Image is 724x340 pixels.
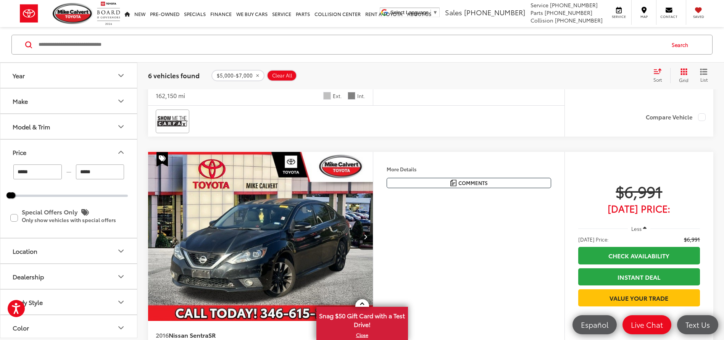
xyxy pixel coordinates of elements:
[627,320,667,329] span: Live Chat
[677,315,718,334] a: Text Us
[217,73,253,79] span: $5,000-$7,000
[578,289,700,306] a: Value Your Trade
[116,71,126,80] div: Year
[458,179,488,187] span: Comments
[0,89,138,113] button: MakeMake
[690,14,707,19] span: Saved
[272,73,292,79] span: Clear All
[157,111,188,131] img: View CARFAX report
[156,91,185,100] div: 162,150 mi
[323,92,331,100] span: Brilliant Silver Metallic
[622,315,671,334] a: Live Chat
[531,1,548,9] span: Service
[464,7,525,17] span: [PHONE_NUMBER]
[631,225,642,232] span: Less
[545,9,592,16] span: [PHONE_NUMBER]
[148,152,374,321] a: 2016 Nissan Sentra SR2016 Nissan Sentra SR2016 Nissan Sentra SR2016 Nissan Sentra SR
[684,235,700,243] span: $6,991
[0,140,138,164] button: PricePrice
[116,323,126,332] div: Color
[76,164,124,179] input: maximum Buy price
[531,16,553,24] span: Collision
[317,308,407,331] span: Snag $50 Gift Card with a Test Drive!
[387,166,551,172] h4: More Details
[450,180,456,186] img: Comments
[116,247,126,256] div: Location
[578,268,700,285] a: Instant Deal
[156,330,169,339] span: 2016
[357,92,365,100] span: Int.
[650,68,670,83] button: Select sort value
[148,71,200,80] span: 6 vehicles found
[578,205,700,212] span: [DATE] Price:
[0,264,138,289] button: DealershipDealership
[694,68,713,83] button: List View
[445,7,462,17] span: Sales
[679,77,689,83] span: Grid
[660,14,677,19] span: Contact
[13,324,29,331] div: Color
[116,148,126,157] div: Price
[531,9,543,16] span: Parts
[682,320,714,329] span: Text Us
[64,169,74,175] span: —
[387,178,551,188] button: Comments
[433,10,438,15] span: ▼
[156,331,339,339] a: 2016Nissan SentraSR
[148,152,374,321] img: 2016 Nissan Sentra SR
[653,76,662,83] span: Sort
[333,92,342,100] span: Ext.
[555,16,603,24] span: [PHONE_NUMBER]
[13,164,62,179] input: minimum Buy price
[116,122,126,131] div: Model & Trim
[0,238,138,263] button: LocationLocation
[646,113,706,121] label: Compare Vehicle
[116,298,126,307] div: Body Style
[116,272,126,281] div: Dealership
[670,68,694,83] button: Grid View
[13,247,37,255] div: Location
[635,14,652,19] span: Map
[53,3,93,24] img: Mike Calvert Toyota
[22,218,127,223] p: Only show vehicles with special offers
[348,92,355,100] span: Charcoal
[550,1,598,9] span: [PHONE_NUMBER]
[578,235,609,243] span: [DATE] Price:
[156,152,168,166] span: Special
[13,123,50,130] div: Model & Trim
[13,72,25,79] div: Year
[116,97,126,106] div: Make
[358,223,373,250] button: Next image
[13,298,43,306] div: Body Style
[13,148,26,156] div: Price
[208,330,216,339] span: SR
[211,70,264,81] button: remove 5000-7000
[572,315,617,334] a: Español
[700,76,708,83] span: List
[610,14,627,19] span: Service
[578,182,700,201] span: $6,991
[577,320,612,329] span: Español
[0,63,138,88] button: YearYear
[578,247,700,264] a: Check Availability
[38,35,664,54] input: Search by Make, Model, or Keyword
[10,205,127,230] label: Special Offers Only
[0,114,138,139] button: Model & TrimModel & Trim
[148,152,374,321] div: 2016 Nissan Sentra SR 0
[13,273,44,280] div: Dealership
[169,330,208,339] span: Nissan Sentra
[267,70,297,81] button: Clear All
[0,290,138,314] button: Body StyleBody Style
[0,315,138,340] button: ColorColor
[664,35,699,54] button: Search
[13,97,28,105] div: Make
[628,222,651,235] button: Less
